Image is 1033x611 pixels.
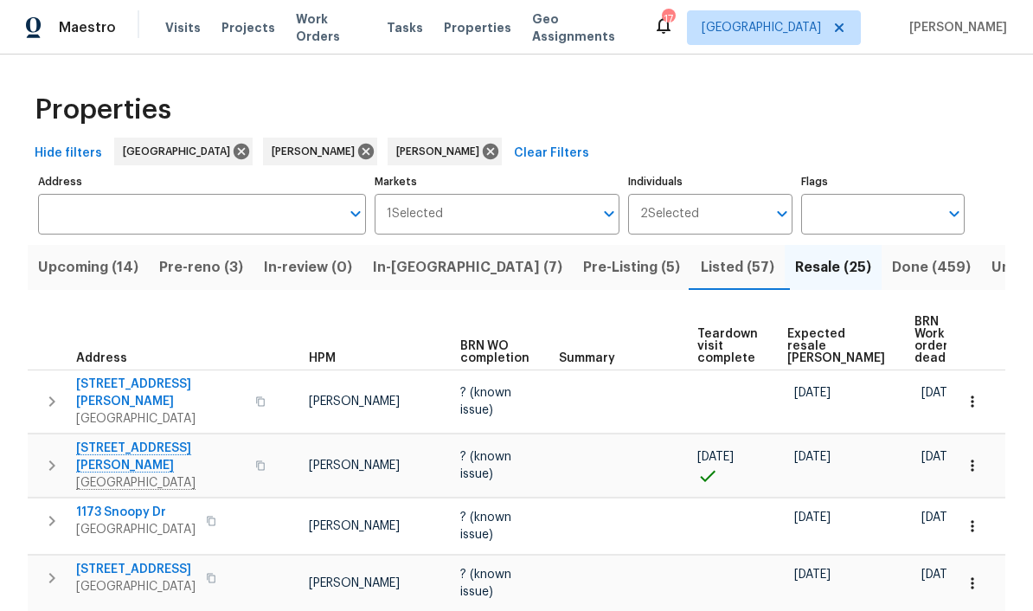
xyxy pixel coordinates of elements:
[165,19,201,36] span: Visits
[701,255,774,280] span: Listed (57)
[388,138,502,165] div: [PERSON_NAME]
[272,143,362,160] span: [PERSON_NAME]
[914,316,968,364] span: BRN Work order deadline
[38,255,138,280] span: Upcoming (14)
[921,451,958,463] span: [DATE]
[942,202,966,226] button: Open
[628,177,792,187] label: Individuals
[921,569,958,581] span: [DATE]
[373,255,562,280] span: In-[GEOGRAPHIC_DATA] (7)
[801,177,965,187] label: Flags
[76,578,196,595] span: [GEOGRAPHIC_DATA]
[221,19,275,36] span: Projects
[702,19,821,36] span: [GEOGRAPHIC_DATA]
[76,561,196,578] span: [STREET_ADDRESS]
[38,177,366,187] label: Address
[343,202,368,226] button: Open
[309,396,400,408] span: [PERSON_NAME]
[597,202,621,226] button: Open
[396,143,486,160] span: [PERSON_NAME]
[640,207,699,222] span: 2 Selected
[76,376,245,410] span: [STREET_ADDRESS][PERSON_NAME]
[387,22,423,34] span: Tasks
[794,511,831,524] span: [DATE]
[787,328,885,364] span: Expected resale [PERSON_NAME]
[35,143,102,164] span: Hide filters
[28,138,109,170] button: Hide filters
[460,387,511,416] span: ? (known issue)
[375,177,620,187] label: Markets
[794,451,831,463] span: [DATE]
[309,460,400,472] span: [PERSON_NAME]
[460,451,511,480] span: ? (known issue)
[309,520,400,532] span: [PERSON_NAME]
[76,410,245,428] span: [GEOGRAPHIC_DATA]
[309,352,336,364] span: HPM
[794,569,831,581] span: [DATE]
[460,511,511,541] span: ? (known issue)
[159,255,243,280] span: Pre-reno (3)
[532,10,632,45] span: Geo Assignments
[921,511,958,524] span: [DATE]
[559,352,615,364] span: Summary
[892,255,971,280] span: Done (459)
[76,521,196,538] span: [GEOGRAPHIC_DATA]
[35,101,171,119] span: Properties
[76,504,196,521] span: 1173 Snoopy Dr
[387,207,443,222] span: 1 Selected
[444,19,511,36] span: Properties
[697,451,734,463] span: [DATE]
[264,255,352,280] span: In-review (0)
[263,138,377,165] div: [PERSON_NAME]
[123,143,237,160] span: [GEOGRAPHIC_DATA]
[794,387,831,399] span: [DATE]
[460,569,511,598] span: ? (known issue)
[514,143,589,164] span: Clear Filters
[902,19,1007,36] span: [PERSON_NAME]
[921,387,958,399] span: [DATE]
[114,138,253,165] div: [GEOGRAPHIC_DATA]
[309,577,400,589] span: [PERSON_NAME]
[583,255,680,280] span: Pre-Listing (5)
[76,352,127,364] span: Address
[795,255,871,280] span: Resale (25)
[770,202,794,226] button: Open
[662,10,674,28] div: 17
[460,340,529,364] span: BRN WO completion
[697,328,758,364] span: Teardown visit complete
[507,138,596,170] button: Clear Filters
[296,10,366,45] span: Work Orders
[59,19,116,36] span: Maestro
